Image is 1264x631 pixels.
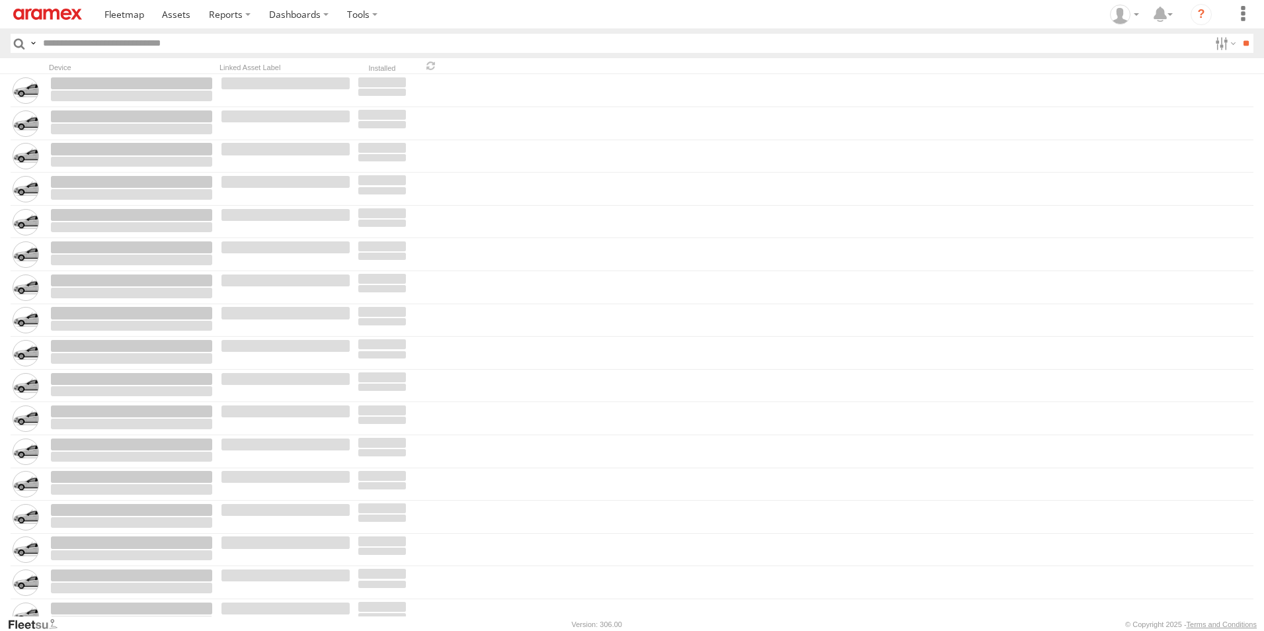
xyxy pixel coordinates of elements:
div: Device [49,63,214,72]
img: aramex-logo.svg [13,9,82,20]
label: Search Filter Options [1210,34,1238,53]
div: Installed [357,65,407,72]
div: Version: 306.00 [572,620,622,628]
span: Refresh [423,60,439,72]
div: © Copyright 2025 - [1125,620,1257,628]
a: Visit our Website [7,618,68,631]
i: ? [1191,4,1212,25]
label: Search Query [28,34,38,53]
a: Terms and Conditions [1187,620,1257,628]
div: Mohammed Fahim [1105,5,1144,24]
div: Linked Asset Label [219,63,352,72]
